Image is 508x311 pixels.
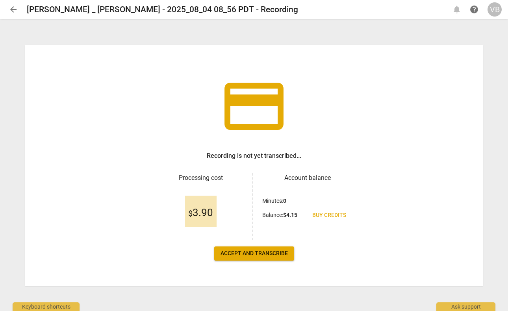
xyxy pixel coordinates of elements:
a: Buy credits [306,208,352,222]
span: help [469,5,479,14]
span: Buy credits [312,211,346,219]
h3: Processing cost [156,173,246,183]
p: Minutes : [262,197,286,205]
button: Accept and transcribe [214,246,294,261]
span: Accept and transcribe [221,250,288,257]
a: Help [467,2,481,17]
span: 3.90 [188,207,213,219]
h3: Account balance [262,173,352,183]
p: Balance : [262,211,297,219]
h3: Recording is not yet transcribed... [207,151,301,161]
div: Keyboard shortcuts [13,302,80,311]
b: $ 4.15 [283,212,297,218]
b: 0 [283,198,286,204]
span: arrow_back [9,5,18,14]
span: credit_card [219,71,289,142]
button: VB [488,2,502,17]
h2: [PERSON_NAME] _ [PERSON_NAME] - 2025_08_04 08_56 PDT - Recording [27,5,298,15]
span: $ [188,209,193,218]
div: Ask support [436,302,495,311]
